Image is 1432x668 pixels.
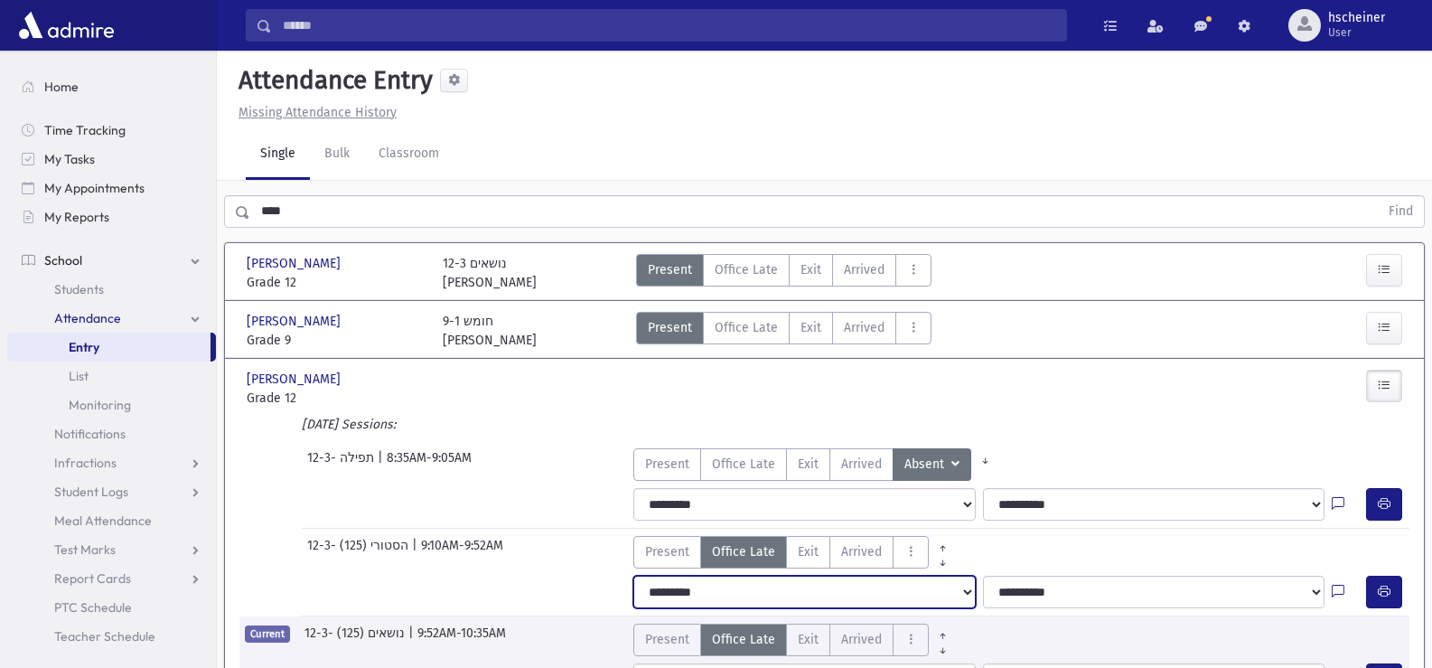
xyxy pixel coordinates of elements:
[648,318,692,337] span: Present
[712,455,775,474] span: Office Late
[841,455,882,474] span: Arrived
[412,536,421,569] span: |
[800,260,821,279] span: Exit
[247,254,344,273] span: [PERSON_NAME]
[648,260,692,279] span: Present
[44,252,82,268] span: School
[44,79,79,95] span: Home
[7,593,216,622] a: PTC Schedule
[272,9,1066,42] input: Search
[239,105,397,120] u: Missing Attendance History
[7,448,216,477] a: Infractions
[54,599,132,616] span: PTC Schedule
[645,455,689,474] span: Present
[633,448,999,481] div: AttTypes
[14,7,118,43] img: AdmirePro
[7,145,216,174] a: My Tasks
[421,536,503,569] span: 9:10AM-9:52AM
[54,513,152,529] span: Meal Attendance
[304,624,408,656] span: 12-3- נושאים (125)
[645,630,689,649] span: Present
[633,536,957,569] div: AttTypes
[364,129,454,180] a: Classroom
[7,174,216,202] a: My Appointments
[54,628,155,644] span: Teacher Schedule
[712,542,775,561] span: Office Late
[387,448,472,481] span: 8:35AM-9:05AM
[247,331,425,350] span: Grade 9
[798,455,819,474] span: Exit
[1328,11,1385,25] span: hscheiner
[7,419,216,448] a: Notifications
[636,312,931,350] div: AttTypes
[417,624,506,656] span: 9:52AM-10:35AM
[408,624,417,656] span: |
[69,397,131,413] span: Monitoring
[443,312,537,350] div: 9-1 חומש [PERSON_NAME]
[7,72,216,101] a: Home
[69,339,99,355] span: Entry
[231,105,397,120] a: Missing Attendance History
[44,209,109,225] span: My Reports
[7,246,216,275] a: School
[54,484,128,500] span: Student Logs
[636,254,931,292] div: AttTypes
[715,318,778,337] span: Office Late
[307,448,378,481] span: 12-3- תפילה
[7,275,216,304] a: Students
[310,129,364,180] a: Bulk
[844,260,884,279] span: Arrived
[7,390,216,419] a: Monitoring
[7,333,211,362] a: Entry
[69,368,89,384] span: List
[7,202,216,231] a: My Reports
[54,541,116,558] span: Test Marks
[645,542,689,561] span: Present
[44,122,126,138] span: Time Tracking
[800,318,821,337] span: Exit
[844,318,884,337] span: Arrived
[633,624,957,656] div: AttTypes
[44,180,145,196] span: My Appointments
[247,273,425,292] span: Grade 12
[54,570,131,587] span: Report Cards
[7,477,216,506] a: Student Logs
[247,389,425,408] span: Grade 12
[715,260,778,279] span: Office Late
[443,254,537,292] div: 12-3 נושאים [PERSON_NAME]
[247,312,344,331] span: [PERSON_NAME]
[378,448,387,481] span: |
[54,281,104,297] span: Students
[231,65,433,96] h5: Attendance Entry
[712,630,775,649] span: Office Late
[246,129,310,180] a: Single
[302,417,396,432] i: [DATE] Sessions:
[1328,25,1385,40] span: User
[54,455,117,471] span: Infractions
[904,455,948,475] span: Absent
[247,370,344,389] span: [PERSON_NAME]
[798,542,819,561] span: Exit
[44,151,95,167] span: My Tasks
[841,542,882,561] span: Arrived
[7,362,216,390] a: List
[307,536,412,569] span: 12-3- הסטורי (125)
[7,116,216,145] a: Time Tracking
[893,448,971,481] button: Absent
[7,564,216,593] a: Report Cards
[1378,196,1424,227] button: Find
[7,304,216,333] a: Attendance
[54,310,121,326] span: Attendance
[54,426,126,442] span: Notifications
[7,622,216,651] a: Teacher Schedule
[7,535,216,564] a: Test Marks
[245,626,290,643] span: Current
[7,506,216,535] a: Meal Attendance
